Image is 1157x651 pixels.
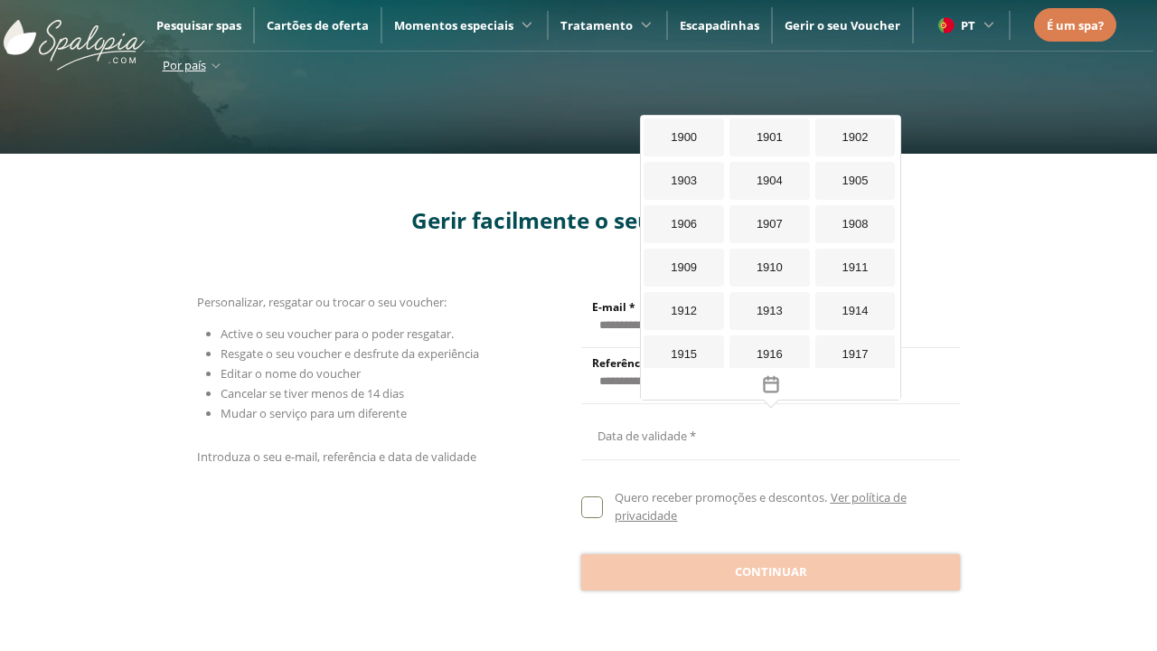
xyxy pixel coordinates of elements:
div: 1907 [729,205,810,243]
div: 1917 [815,335,896,373]
a: É um spa? [1047,15,1104,35]
span: Cancelar se tiver menos de 14 dias [221,385,404,401]
div: 1915 [644,335,724,373]
span: Introduza o seu e-mail, referência e data de validade [197,448,476,465]
div: 1916 [729,335,810,373]
div: 1913 [729,292,810,330]
div: 1900 [644,118,724,156]
a: Gerir o seu Voucher [785,17,900,33]
span: Quero receber promoções e descontos. [615,489,827,505]
span: Resgate o seu voucher e desfrute da experiência [221,345,479,362]
span: Editar o nome do voucher [221,365,361,382]
span: Continuar [735,563,807,581]
a: Cartões de oferta [267,17,369,33]
span: Gerir facilmente o seu voucher [411,205,747,235]
span: Por país [163,57,206,73]
a: Pesquisar spas [156,17,241,33]
span: É um spa? [1047,17,1104,33]
a: Ver política de privacidade [615,489,906,524]
button: Continuar [581,554,960,590]
div: 1905 [815,162,896,200]
div: 1906 [644,205,724,243]
button: Toggle overlay [641,368,900,400]
div: 1901 [729,118,810,156]
span: Personalizar, resgatar ou trocar o seu voucher: [197,294,447,310]
div: 1908 [815,205,896,243]
div: 1904 [729,162,810,200]
div: 1911 [815,249,896,287]
div: 1910 [729,249,810,287]
div: 1914 [815,292,896,330]
span: Mudar o serviço para um diferente [221,405,407,421]
span: Active o seu voucher para o poder resgatar. [221,325,454,342]
div: 1903 [644,162,724,200]
div: 1912 [644,292,724,330]
a: Escapadinhas [680,17,759,33]
div: 1909 [644,249,724,287]
div: 1902 [815,118,896,156]
img: ImgLogoSpalopia.BvClDcEz.svg [4,2,145,71]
